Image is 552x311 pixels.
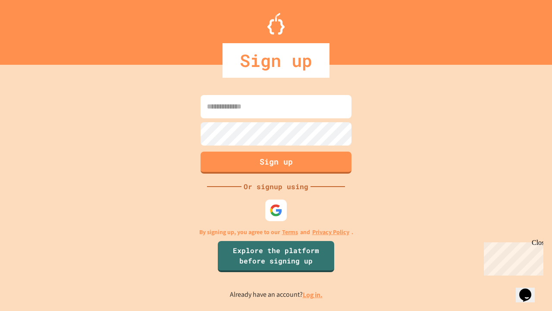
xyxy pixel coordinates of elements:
[241,181,310,192] div: Or signup using
[312,228,349,237] a: Privacy Policy
[480,239,543,276] iframe: chat widget
[516,276,543,302] iframe: chat widget
[201,152,351,174] button: Sign up
[230,289,323,300] p: Already have an account?
[270,204,282,217] img: google-icon.svg
[218,241,334,272] a: Explore the platform before signing up
[199,228,353,237] p: By signing up, you agree to our and .
[267,13,285,35] img: Logo.svg
[223,43,329,78] div: Sign up
[282,228,298,237] a: Terms
[3,3,60,55] div: Chat with us now!Close
[303,290,323,299] a: Log in.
